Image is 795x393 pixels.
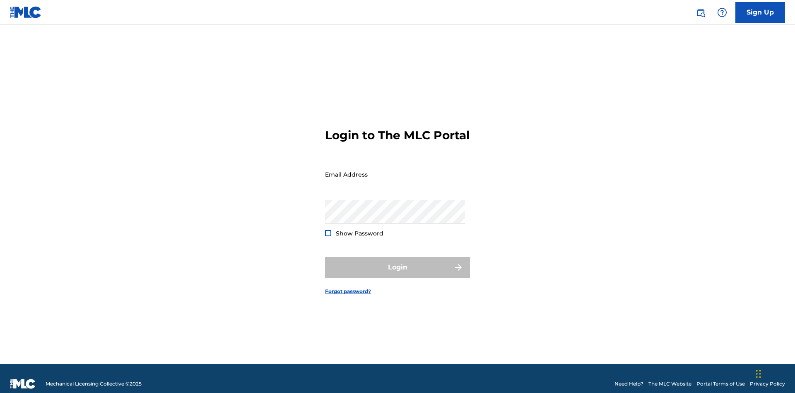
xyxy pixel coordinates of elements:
[714,4,730,21] div: Help
[754,353,795,393] iframe: Chat Widget
[756,361,761,386] div: Drag
[614,380,643,388] a: Need Help?
[735,2,785,23] a: Sign Up
[717,7,727,17] img: help
[648,380,691,388] a: The MLC Website
[750,380,785,388] a: Privacy Policy
[692,4,709,21] a: Public Search
[336,230,383,237] span: Show Password
[46,380,142,388] span: Mechanical Licensing Collective © 2025
[696,7,706,17] img: search
[325,288,371,295] a: Forgot password?
[696,380,745,388] a: Portal Terms of Use
[325,128,470,143] h3: Login to The MLC Portal
[10,379,36,389] img: logo
[10,6,42,18] img: MLC Logo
